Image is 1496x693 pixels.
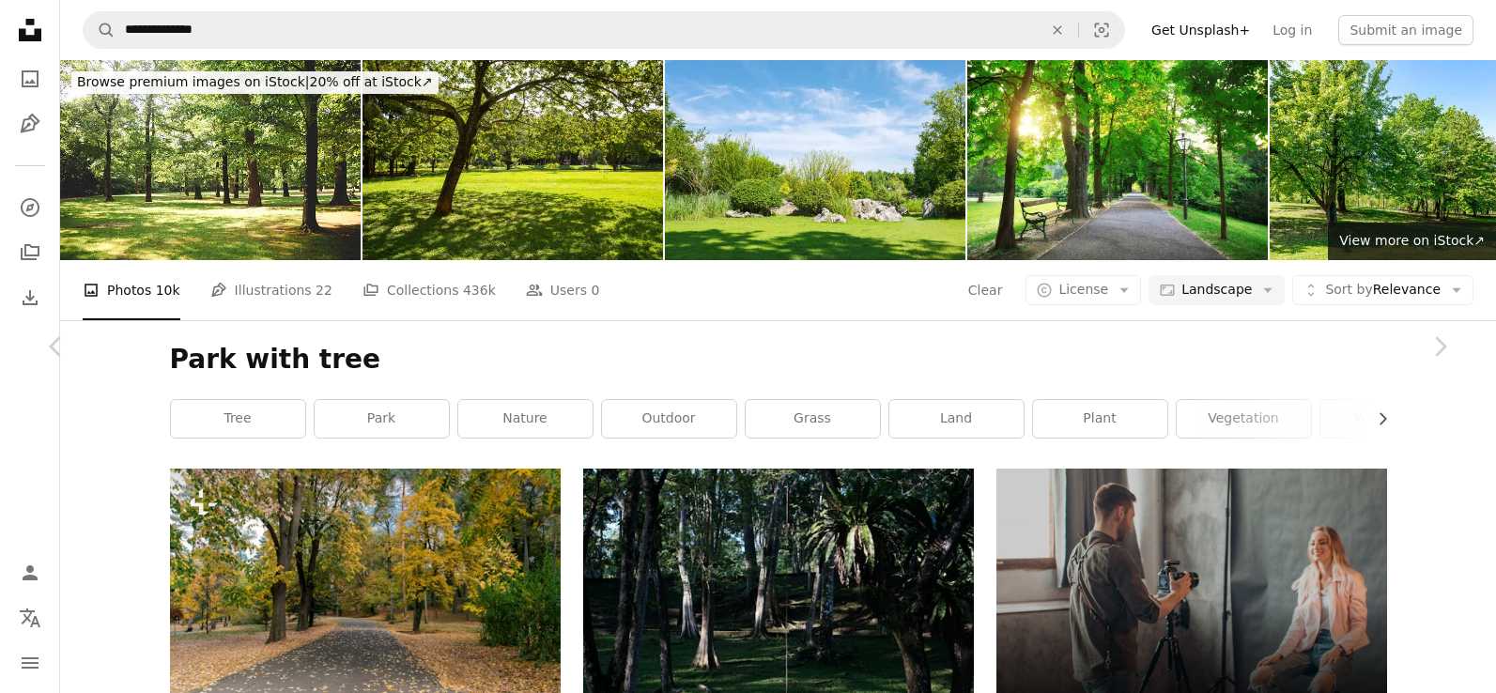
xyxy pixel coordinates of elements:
[1365,400,1387,438] button: scroll list to the right
[11,234,49,271] a: Collections
[526,260,600,320] a: Users 0
[315,400,449,438] a: park
[60,60,450,105] a: Browse premium images on iStock|20% off at iStock↗
[1140,15,1261,45] a: Get Unsplash+
[1079,12,1124,48] button: Visual search
[11,644,49,682] button: Menu
[170,591,561,608] a: a paved road surrounded by trees and leaves
[210,260,332,320] a: Illustrations 22
[11,599,49,637] button: Language
[1149,275,1285,305] button: Landscape
[967,275,1004,305] button: Clear
[583,590,974,607] a: A lush forest is shown in a peaceful scene.
[11,60,49,98] a: Photos
[1325,282,1372,297] span: Sort by
[1181,281,1252,300] span: Landscape
[84,12,116,48] button: Search Unsplash
[77,74,309,89] span: Browse premium images on iStock |
[1338,15,1473,45] button: Submit an image
[1325,281,1441,300] span: Relevance
[591,280,599,300] span: 0
[170,343,1387,377] h1: Park with tree
[463,280,496,300] span: 436k
[71,71,439,94] div: 20% off at iStock ↗
[1026,275,1141,305] button: License
[1383,256,1496,437] a: Next
[1037,12,1078,48] button: Clear
[83,11,1125,49] form: Find visuals sitewide
[1320,400,1455,438] a: woodland
[1292,275,1473,305] button: Sort byRelevance
[11,554,49,592] a: Log in / Sign up
[889,400,1024,438] a: land
[362,260,496,320] a: Collections 436k
[11,105,49,143] a: Illustrations
[665,60,965,260] img: Landscape garden flowerbed with green lawn at a sunny day
[60,60,361,260] img: Streetpark in Berlin
[1261,15,1323,45] a: Log in
[1339,233,1485,248] span: View more on iStock ↗
[1033,400,1167,438] a: plant
[602,400,736,438] a: outdoor
[967,60,1268,260] img: Sunrise In a Green Park
[316,280,332,300] span: 22
[11,189,49,226] a: Explore
[1328,223,1496,260] a: View more on iStock↗
[1177,400,1311,438] a: vegetation
[362,60,663,260] img: Wooded park.
[171,400,305,438] a: tree
[1058,282,1108,297] span: License
[746,400,880,438] a: grass
[458,400,593,438] a: nature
